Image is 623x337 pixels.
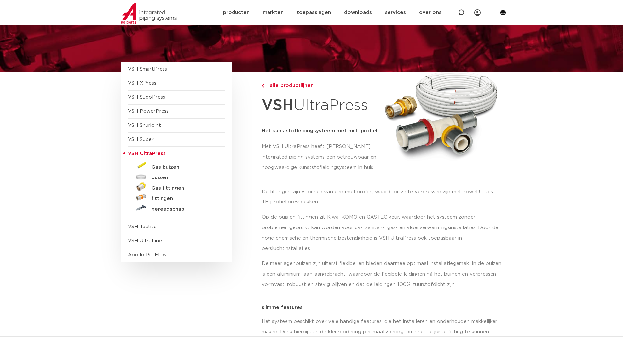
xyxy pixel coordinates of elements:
strong: VSH [262,98,294,113]
h5: buizen [151,175,216,181]
h5: fittingen [151,196,216,202]
a: VSH UltraLine [128,238,162,243]
a: VSH SmartPress [128,67,167,72]
a: buizen [128,171,225,182]
a: VSH Shurjoint [128,123,161,128]
a: fittingen [128,192,225,203]
p: De meerlagenbuizen zijn uiterst flexibel en bieden daarmee optimaal installatiegemak. In de buize... [262,259,502,290]
a: VSH Super [128,137,154,142]
a: alle productlijnen [262,82,380,90]
h5: Gas buizen [151,164,216,170]
span: VSH UltraPress [128,151,166,156]
a: Gas fittingen [128,182,225,192]
h5: gereedschap [151,206,216,212]
h1: UltraPress [262,93,380,118]
img: chevron-right.svg [262,84,264,88]
a: VSH Tectite [128,224,157,229]
h5: Gas fittingen [151,185,216,191]
p: De fittingen zijn voorzien van een multiprofiel, waardoor ze te verpressen zijn met zowel U- als ... [262,187,502,208]
a: VSH PowerPress [128,109,169,114]
a: Apollo ProFlow [128,252,167,257]
p: Op de buis en fittingen zit Kiwa, KOMO en GASTEC keur, waardoor het systeem zonder problemen gebr... [262,212,502,254]
p: slimme features [262,305,502,310]
p: Met VSH UltraPress heeft [PERSON_NAME] integrated piping systems een betrouwbaar en hoogwaardige ... [262,142,380,173]
a: VSH XPress [128,81,156,86]
a: Gas buizen [128,161,225,171]
span: alle productlijnen [266,83,314,88]
a: VSH SudoPress [128,95,165,100]
a: gereedschap [128,203,225,213]
h5: Het kunststofleidingsysteem met multiprofiel [262,126,380,136]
